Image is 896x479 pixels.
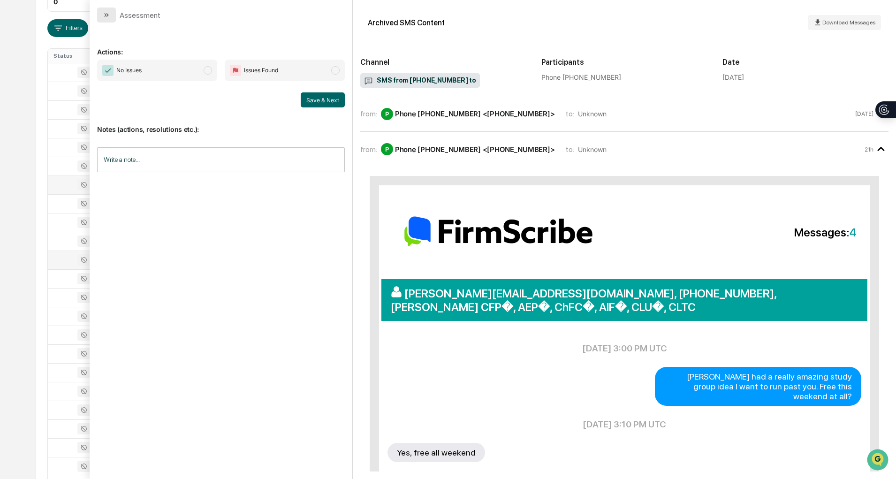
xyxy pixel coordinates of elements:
span: Attestations [77,118,116,128]
img: logo-email.png [392,205,605,257]
img: Checkmark [102,65,114,76]
div: Yes, free all weekend [387,443,485,462]
span: Pylon [93,159,114,166]
img: 1746055101610-c473b297-6a78-478c-a979-82029cc54cd1 [9,72,26,89]
div: Assessment [120,11,160,20]
button: Start new chat [159,75,171,86]
td: [DATE] 3:00 PM UTC [387,331,862,365]
span: Issues Found [244,66,278,75]
span: from: [360,109,377,118]
div: Archived SMS Content [368,18,445,27]
a: Powered byPylon [66,159,114,166]
span: to: [566,145,574,154]
time: Saturday, October 11, 2025 at 5:00:10 PM [865,146,873,153]
span: from: [360,145,377,154]
td: [DATE] 3:10 PM UTC [387,407,862,441]
span: SMS from [PHONE_NUMBER] to [364,76,476,85]
span: Messages: [625,226,857,239]
div: Phone [PHONE_NUMBER] [541,73,707,81]
span: Unknown [578,110,607,118]
div: We're available if you need us! [32,81,119,89]
div: 🗄️ [68,119,76,127]
div: Phone [PHONE_NUMBER] <[PHONE_NUMBER]> [395,109,554,118]
time: Saturday, October 11, 2025 at 1:00:09 PM [855,110,873,117]
span: Unknown [578,145,607,153]
h2: Date [722,58,888,67]
h2: Participants [541,58,707,67]
span: No Issues [116,66,142,75]
h2: Channel [360,58,526,67]
div: P [381,108,393,120]
div: P [381,143,393,155]
p: Actions: [97,37,345,56]
iframe: Open customer support [866,448,891,473]
span: Download Messages [822,19,875,26]
div: [PERSON_NAME] had a really amazing study group idea I want to run past you. Free this weekend at ... [655,367,861,406]
img: user_icon.png [391,286,404,297]
p: Notes (actions, resolutions etc.): [97,114,345,133]
a: 🔎Data Lookup [6,132,63,149]
div: [PERSON_NAME][EMAIL_ADDRESS][DOMAIN_NAME], [PHONE_NUMBER], [PERSON_NAME] CFP�, AEP�, ChFC�, AIF�,... [381,279,867,321]
span: to: [566,109,574,118]
span: Data Lookup [19,136,59,145]
a: 🖐️Preclearance [6,114,64,131]
span: 4 [850,226,857,239]
img: Flag [230,65,241,76]
div: 🔎 [9,137,17,144]
div: [DATE] [722,73,744,81]
button: Filters [47,19,88,37]
div: Start new chat [32,72,154,81]
div: Phone [PHONE_NUMBER] <[PHONE_NUMBER]> [395,145,554,154]
div: 🖐️ [9,119,17,127]
th: Status [48,49,109,63]
button: Save & Next [301,92,345,107]
a: 🗄️Attestations [64,114,120,131]
button: Download Messages [808,15,881,30]
p: How can we help? [9,20,171,35]
span: Preclearance [19,118,61,128]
